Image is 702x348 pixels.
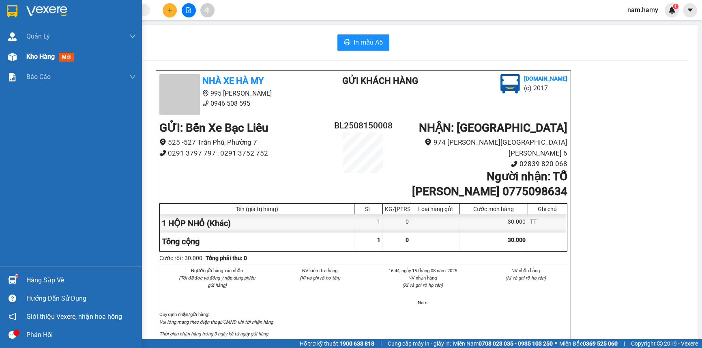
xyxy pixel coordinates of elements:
div: TT [528,214,567,233]
span: 1 [377,237,380,243]
img: warehouse-icon [8,32,17,41]
img: icon-new-feature [668,6,676,14]
li: 995 [PERSON_NAME] [4,18,155,28]
div: Ghi chú [530,206,565,212]
li: NV nhận hàng [381,274,465,282]
span: 1 [674,4,677,9]
img: warehouse-icon [8,53,17,61]
li: NV kiểm tra hàng [278,267,362,274]
span: mới [59,53,74,62]
div: 0 [383,214,411,233]
span: phone [202,100,209,107]
span: Kho hàng [26,53,55,60]
li: (c) 2017 [524,83,567,93]
div: Tên (giá trị hàng) [162,206,352,212]
i: (Kí và ghi rõ họ tên) [402,282,443,288]
img: solution-icon [8,73,17,81]
i: (Kí và ghi rõ họ tên) [505,275,546,281]
span: Miền Bắc [559,339,618,348]
i: (Tôi đã đọc và đồng ý nộp dung phiếu gửi hàng) [179,275,255,288]
span: nam.hamy [621,5,665,15]
span: phone [159,149,166,156]
div: Cước món hàng [462,206,526,212]
span: environment [159,139,166,145]
sup: 1 [15,275,18,277]
button: plus [163,3,177,17]
div: SL [356,206,380,212]
li: 0946 508 595 [159,98,310,109]
button: aim [200,3,215,17]
button: file-add [182,3,196,17]
span: Tổng cộng [162,237,200,246]
li: Nam [381,299,465,306]
b: Người nhận : TỐ [PERSON_NAME] 0775098634 [412,170,567,198]
button: caret-down [683,3,697,17]
div: 30.000 [460,214,528,233]
span: Quản Lý [26,31,50,41]
span: Cung cấp máy in - giấy in: [388,339,451,348]
img: logo-vxr [7,5,17,17]
b: GỬI : Bến Xe Bạc Liêu [4,51,113,64]
span: caret-down [687,6,694,14]
div: Cước rồi : 30.000 [159,254,202,263]
span: notification [9,313,16,320]
img: warehouse-icon [8,276,17,284]
span: message [9,331,16,339]
span: environment [47,19,53,26]
h2: BL2508150008 [329,119,397,132]
span: phone [47,30,53,36]
li: Người gửi hàng xác nhận [176,267,259,274]
span: environment [202,90,209,96]
span: environment [425,139,432,145]
i: Vui lòng mang theo điện thoại/CMND khi tới nhận hàng [159,319,273,325]
li: 0946 508 595 [4,28,155,38]
li: 16:44, ngày 15 tháng 08 năm 2025 [381,267,465,274]
li: 02839 820 068 [397,158,567,169]
span: 0 [406,237,409,243]
span: printer [344,39,350,47]
i: Thời gian nhận hàng tròng 3 ngày kể từ ngày gửi hàng [159,331,268,337]
span: down [129,74,136,80]
span: Báo cáo [26,72,51,82]
span: Giới thiệu Vexere, nhận hoa hồng [26,312,122,322]
strong: 1900 633 818 [339,340,374,347]
b: Tổng phải thu: 0 [206,255,247,261]
span: Miền Nam [453,339,553,348]
span: file-add [186,7,191,13]
span: In mẫu A5 [354,37,383,47]
span: 30.000 [508,237,526,243]
div: Phản hồi [26,329,136,341]
b: [DOMAIN_NAME] [524,75,567,82]
b: NHẬN : [GEOGRAPHIC_DATA] [419,121,567,135]
strong: 0708 023 035 - 0935 103 250 [479,340,553,347]
span: question-circle [9,295,16,302]
span: down [129,33,136,40]
div: 1 [354,214,383,233]
span: copyright [657,341,663,346]
li: 995 [PERSON_NAME] [159,88,310,98]
strong: 0369 525 060 [583,340,618,347]
button: printerIn mẫu A5 [337,34,389,51]
li: 974 [PERSON_NAME][GEOGRAPHIC_DATA][PERSON_NAME] 6 [397,137,567,158]
div: Hướng dẫn sử dụng [26,292,136,305]
span: | [380,339,382,348]
div: 1 HỘP NHỎ (Khác) [160,214,354,233]
div: Hàng sắp về [26,274,136,286]
span: ⚪️ [555,342,557,345]
li: NV nhận hàng [484,267,567,274]
b: Nhà Xe Hà My [47,5,108,15]
span: | [624,339,625,348]
i: (Kí và ghi rõ họ tên) [300,275,340,281]
span: Hỗ trợ kỹ thuật: [300,339,374,348]
b: Gửi khách hàng [342,76,418,86]
b: GỬI : Bến Xe Bạc Liêu [159,121,268,135]
span: aim [204,7,210,13]
li: 525 -527 Trần Phú, Phường 7 [159,137,329,148]
img: logo.jpg [500,74,520,94]
sup: 1 [673,4,678,9]
b: Nhà Xe Hà My [202,76,264,86]
span: plus [167,7,173,13]
li: 0291 3797 797 , 0291 3752 752 [159,148,329,159]
div: Loại hàng gửi [413,206,457,212]
span: phone [511,160,517,167]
